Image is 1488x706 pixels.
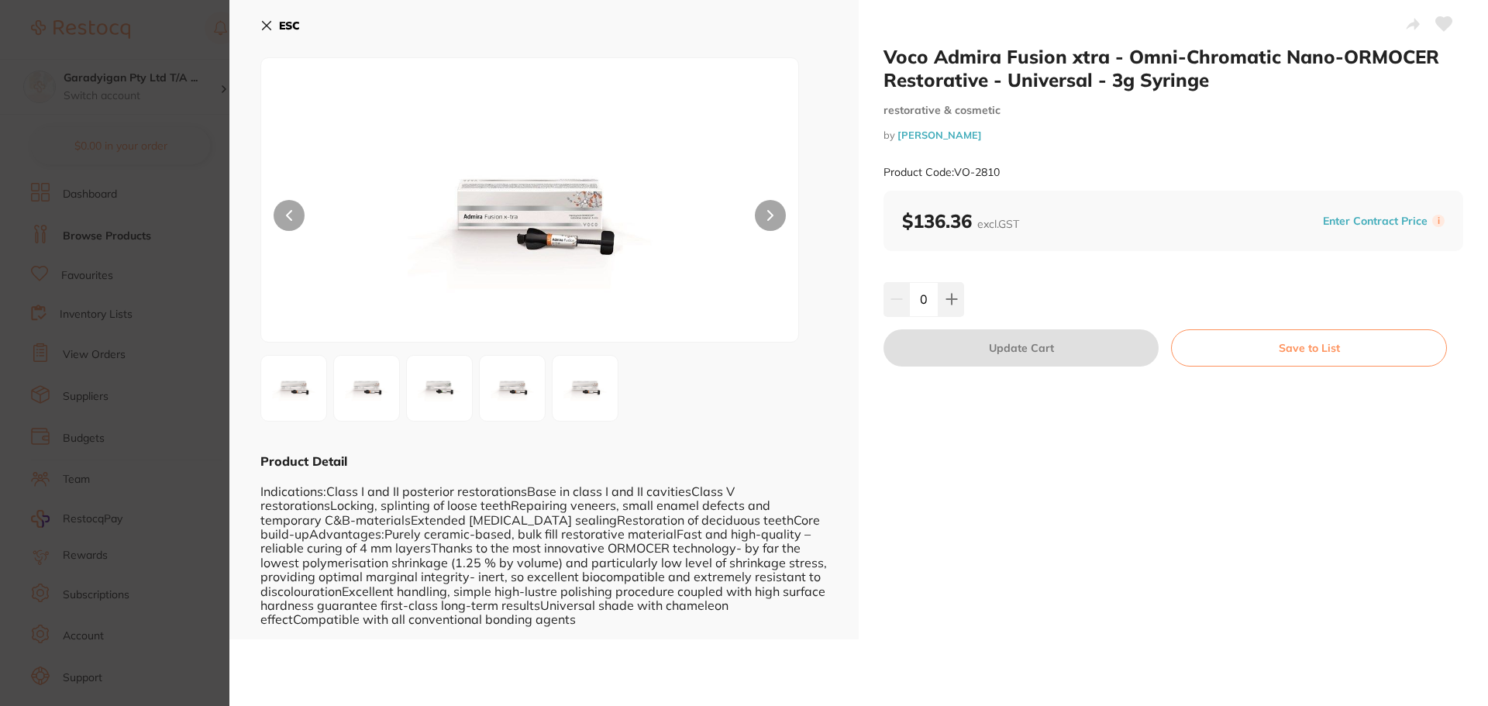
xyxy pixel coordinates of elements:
img: Mi5qcGc [339,360,394,416]
h2: Voco Admira Fusion xtra - Omni-Chromatic Nano-ORMOCER Restorative - Universal - 3g Syringe [883,45,1463,91]
span: excl. GST [977,217,1019,231]
button: ESC [260,12,300,39]
small: restorative & cosmetic [883,104,1463,117]
img: My5qcGc [412,360,467,416]
button: Enter Contract Price [1318,214,1432,229]
button: Save to List [1171,329,1447,367]
img: NS5qcGc [557,360,613,416]
small: by [883,129,1463,141]
button: Update Cart [883,329,1159,367]
img: anBn [369,97,691,342]
img: NC5qcGc [484,360,540,416]
b: Product Detail [260,453,347,469]
b: ESC [279,19,300,33]
a: [PERSON_NAME] [897,129,982,141]
img: anBn [266,360,322,416]
b: $136.36 [902,209,1019,232]
small: Product Code: VO-2810 [883,166,1000,179]
div: Indications:Class I and II posterior restorationsBase in class I and II cavitiesClass V restorati... [260,470,828,626]
label: i [1432,215,1445,227]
